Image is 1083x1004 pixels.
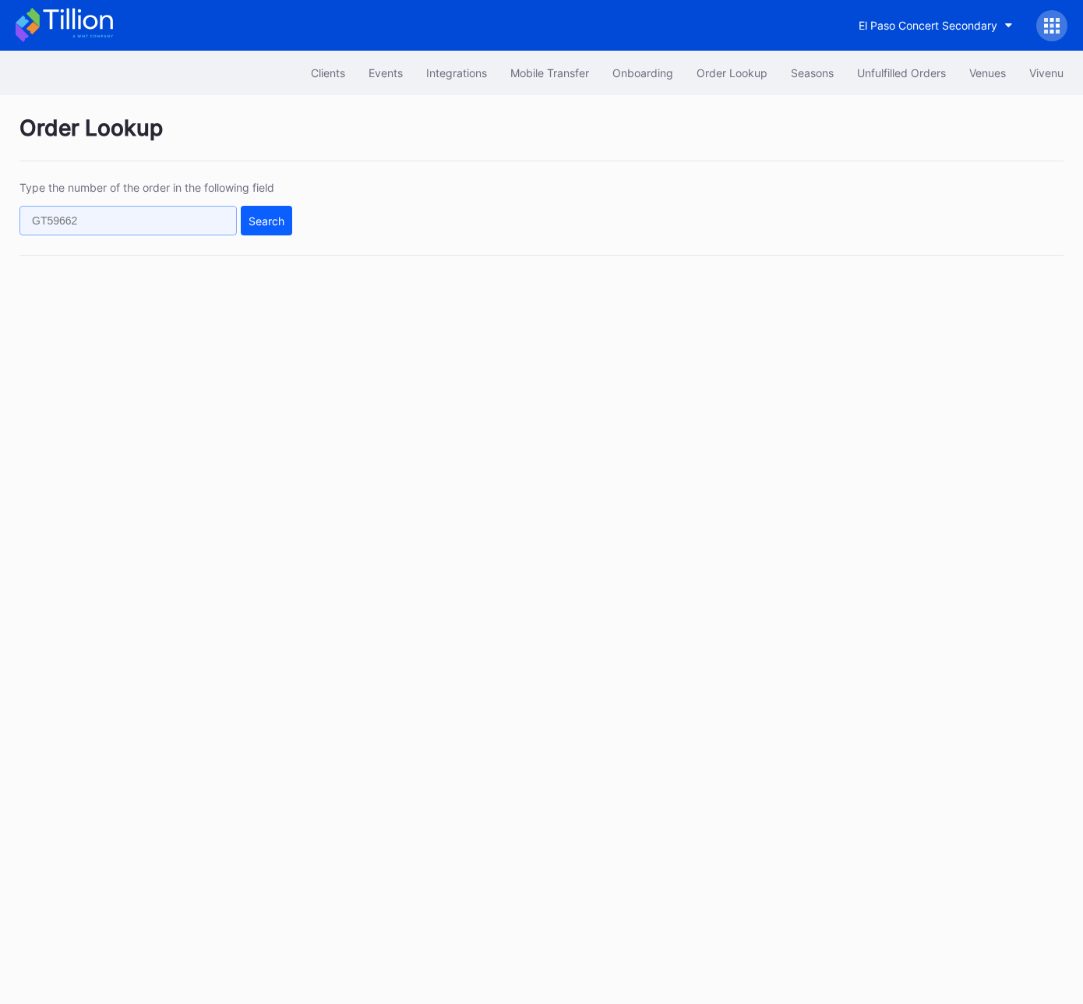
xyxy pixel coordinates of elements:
[685,58,779,87] button: Order Lookup
[19,181,292,194] div: Type the number of the order in the following field
[859,19,997,32] div: El Paso Concert Secondary
[510,66,589,80] div: Mobile Transfer
[1029,66,1064,80] div: Vivenu
[697,66,767,80] div: Order Lookup
[499,58,601,87] button: Mobile Transfer
[426,66,487,80] div: Integrations
[601,58,685,87] button: Onboarding
[847,11,1025,40] button: El Paso Concert Secondary
[357,58,415,87] button: Events
[369,66,403,80] div: Events
[1018,58,1075,87] button: Vivenu
[415,58,499,87] button: Integrations
[791,66,834,80] div: Seasons
[299,58,357,87] button: Clients
[311,66,345,80] div: Clients
[249,214,284,228] div: Search
[845,58,958,87] button: Unfulfilled Orders
[19,206,237,235] input: GT59662
[779,58,845,87] button: Seasons
[241,206,292,235] button: Search
[969,66,1006,80] div: Venues
[958,58,1018,87] button: Venues
[612,66,673,80] div: Onboarding
[857,66,946,80] div: Unfulfilled Orders
[19,115,1064,161] div: Order Lookup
